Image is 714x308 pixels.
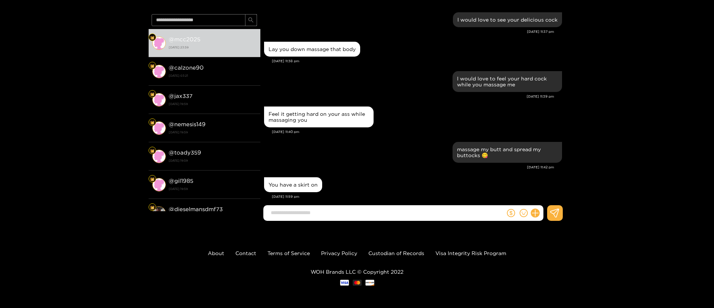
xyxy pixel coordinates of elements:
img: Fan Level [150,92,155,96]
strong: @ nemesis149 [169,121,206,127]
img: conversation [152,65,166,78]
a: Privacy Policy [321,250,357,256]
a: Terms of Service [267,250,310,256]
div: [DATE] 11:42 pm [264,165,554,170]
div: You have a skirt on [269,182,318,188]
strong: [DATE] 03:21 [169,72,257,79]
img: conversation [152,206,166,220]
img: conversation [152,36,166,50]
strong: [DATE] 19:59 [169,157,257,164]
img: conversation [152,93,166,107]
img: Fan Level [150,149,155,153]
img: conversation [152,178,166,191]
span: smile [520,209,528,217]
strong: @ dieselmansdmf73 [169,206,223,212]
div: massage my butt and spread my buttocks 😋 [457,146,558,158]
img: Fan Level [150,35,155,40]
div: Aug. 19, 11:40 pm [264,107,374,127]
span: dollar [507,209,515,217]
strong: [DATE] 19:59 [169,101,257,107]
strong: [DATE] 19:59 [169,185,257,192]
strong: [DATE] 19:59 [169,129,257,136]
div: I would love to feel your hard cock while you massage me [457,76,558,88]
div: Aug. 19, 11:38 pm [264,42,360,57]
strong: @ gil1985 [169,178,193,184]
a: Custodian of Records [368,250,424,256]
div: [DATE] 11:40 pm [272,129,562,134]
strong: [DATE] 23:59 [169,44,257,51]
div: Aug. 19, 11:39 pm [453,71,562,92]
div: [DATE] 11:39 pm [264,94,554,99]
div: Aug. 19, 11:37 pm [453,12,562,27]
div: Feel it getting hard on your ass while massaging you [269,111,369,123]
div: [DATE] 11:38 pm [272,58,562,64]
strong: @ jax337 [169,93,193,99]
button: dollar [505,207,517,219]
a: Contact [235,250,256,256]
a: About [208,250,224,256]
img: Fan Level [150,120,155,125]
img: Fan Level [150,177,155,181]
strong: @ toady359 [169,149,201,156]
div: [DATE] 11:37 pm [264,29,554,34]
div: I would love to see your delicious cock [457,17,558,23]
div: Aug. 19, 11:59 pm [264,177,322,192]
img: conversation [152,150,166,163]
button: search [245,14,257,26]
div: Aug. 19, 11:42 pm [453,142,562,163]
div: Lay you down massage that body [269,46,356,52]
div: [DATE] 11:59 pm [272,194,562,199]
a: Visa Integrity Risk Program [435,250,506,256]
img: conversation [152,121,166,135]
img: Fan Level [150,205,155,210]
img: Fan Level [150,64,155,68]
span: search [248,17,254,23]
strong: @ calzone90 [169,64,204,71]
strong: @ mcc2025 [169,36,200,42]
